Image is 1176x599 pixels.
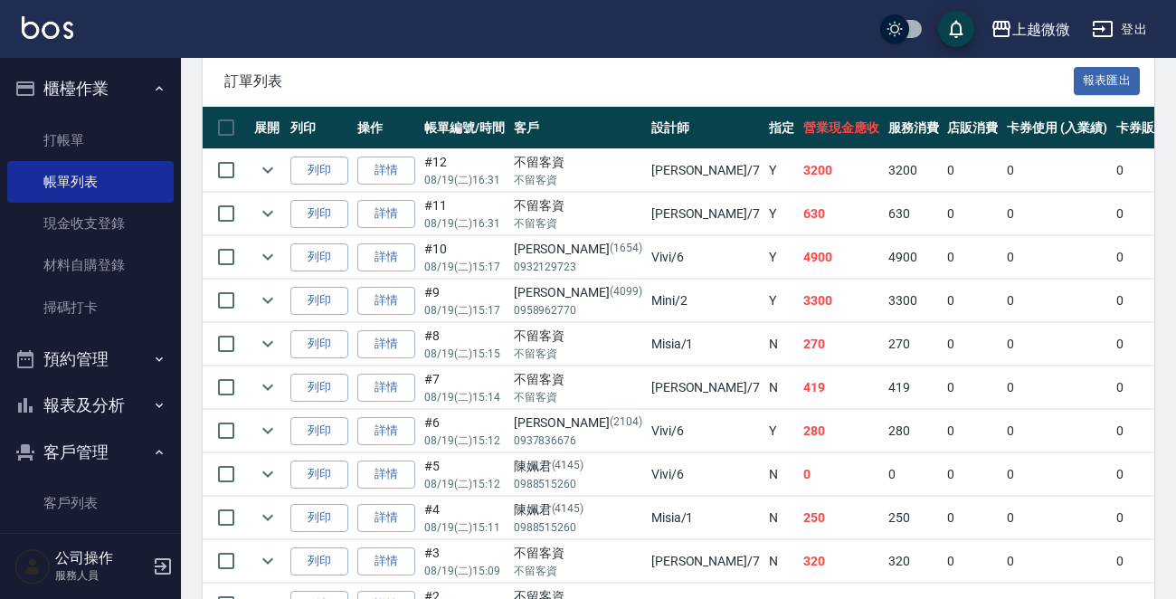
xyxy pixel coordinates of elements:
div: 不留客資 [514,153,642,172]
td: Mini /2 [647,280,764,322]
td: N [764,366,799,409]
td: 0 [1002,149,1112,192]
td: Y [764,236,799,279]
button: expand row [254,461,281,488]
td: #11 [420,193,509,235]
td: 3200 [884,149,944,192]
td: 0 [1002,193,1112,235]
span: 訂單列表 [224,72,1074,90]
td: 270 [884,323,944,366]
a: 帳單列表 [7,161,174,203]
th: 卡券使用 (入業績) [1002,107,1112,149]
p: 不留客資 [514,346,642,362]
th: 服務消費 [884,107,944,149]
button: expand row [254,374,281,401]
a: 詳情 [357,287,415,315]
button: expand row [254,547,281,575]
button: 列印 [290,374,348,402]
td: Misia /1 [647,323,764,366]
a: 詳情 [357,504,415,532]
th: 操作 [353,107,420,149]
div: [PERSON_NAME] [514,414,642,433]
td: 320 [799,540,884,583]
p: (2104) [610,414,642,433]
a: 詳情 [357,547,415,575]
td: #6 [420,410,509,452]
button: 列印 [290,417,348,445]
a: 材料自購登錄 [7,244,174,286]
button: 列印 [290,461,348,489]
th: 客戶 [509,107,647,149]
p: 0932129723 [514,259,642,275]
td: #9 [420,280,509,322]
td: 270 [799,323,884,366]
td: 630 [884,193,944,235]
button: 列印 [290,330,348,358]
th: 營業現金應收 [799,107,884,149]
button: expand row [254,243,281,271]
a: 詳情 [357,330,415,358]
p: 08/19 (二) 16:31 [424,215,505,232]
a: 卡券管理 [7,525,174,566]
td: 630 [799,193,884,235]
td: 0 [943,453,1002,496]
td: Misia /1 [647,497,764,539]
th: 店販消費 [943,107,1002,149]
td: 4900 [884,236,944,279]
p: (1654) [610,240,642,259]
td: [PERSON_NAME] /7 [647,193,764,235]
td: 0 [1002,410,1112,452]
p: 0988515260 [514,476,642,492]
td: 0 [1002,453,1112,496]
td: 0 [943,193,1002,235]
p: 不留客資 [514,172,642,188]
button: 列印 [290,504,348,532]
p: 08/19 (二) 15:15 [424,346,505,362]
p: 不留客資 [514,215,642,232]
button: expand row [254,504,281,531]
h5: 公司操作 [55,549,147,567]
td: #12 [420,149,509,192]
button: 預約管理 [7,336,174,383]
p: 08/19 (二) 15:17 [424,302,505,319]
th: 設計師 [647,107,764,149]
p: 08/19 (二) 15:12 [424,476,505,492]
p: 不留客資 [514,389,642,405]
td: Y [764,280,799,322]
a: 詳情 [357,417,415,445]
th: 帳單編號/時間 [420,107,509,149]
p: 08/19 (二) 16:31 [424,172,505,188]
p: 08/19 (二) 15:17 [424,259,505,275]
td: 0 [1002,280,1112,322]
a: 詳情 [357,374,415,402]
td: [PERSON_NAME] /7 [647,366,764,409]
p: 0937836676 [514,433,642,449]
div: [PERSON_NAME] [514,240,642,259]
td: #8 [420,323,509,366]
p: (4145) [552,457,584,476]
td: N [764,323,799,366]
td: #5 [420,453,509,496]
p: 0958962770 [514,302,642,319]
button: 客戶管理 [7,429,174,476]
td: 4900 [799,236,884,279]
button: 登出 [1085,13,1154,46]
td: 0 [943,540,1002,583]
button: 列印 [290,200,348,228]
td: 0 [1002,540,1112,583]
button: expand row [254,417,281,444]
a: 打帳單 [7,119,174,161]
div: 不留客資 [514,196,642,215]
p: (4145) [552,500,584,519]
div: 陳姵君 [514,500,642,519]
button: expand row [254,157,281,184]
a: 詳情 [357,461,415,489]
th: 指定 [764,107,799,149]
button: save [938,11,974,47]
td: #7 [420,366,509,409]
td: 0 [1002,366,1112,409]
button: 列印 [290,547,348,575]
div: 不留客資 [514,544,642,563]
td: 250 [799,497,884,539]
td: 419 [799,366,884,409]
